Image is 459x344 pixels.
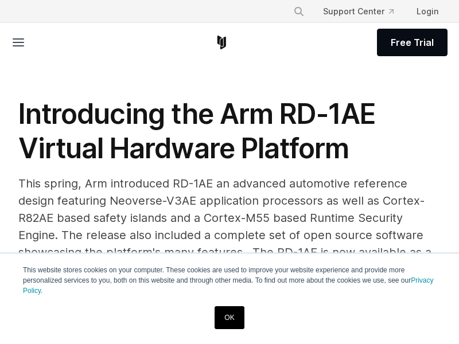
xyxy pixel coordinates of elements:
[18,177,431,276] span: This spring, Arm introduced RD-1AE an advanced automotive reference design featuring Neoverse-V3A...
[391,36,434,49] span: Free Trial
[314,1,403,22] a: Support Center
[18,97,376,165] span: Introducing the Arm RD-1AE Virtual Hardware Platform
[284,1,448,22] div: Navigation Menu
[377,29,448,56] a: Free Trial
[407,1,448,22] a: Login
[23,265,436,296] p: This website stores cookies on your computer. These cookies are used to improve your website expe...
[215,306,244,329] a: OK
[289,1,309,22] button: Search
[215,36,229,49] a: Corellium Home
